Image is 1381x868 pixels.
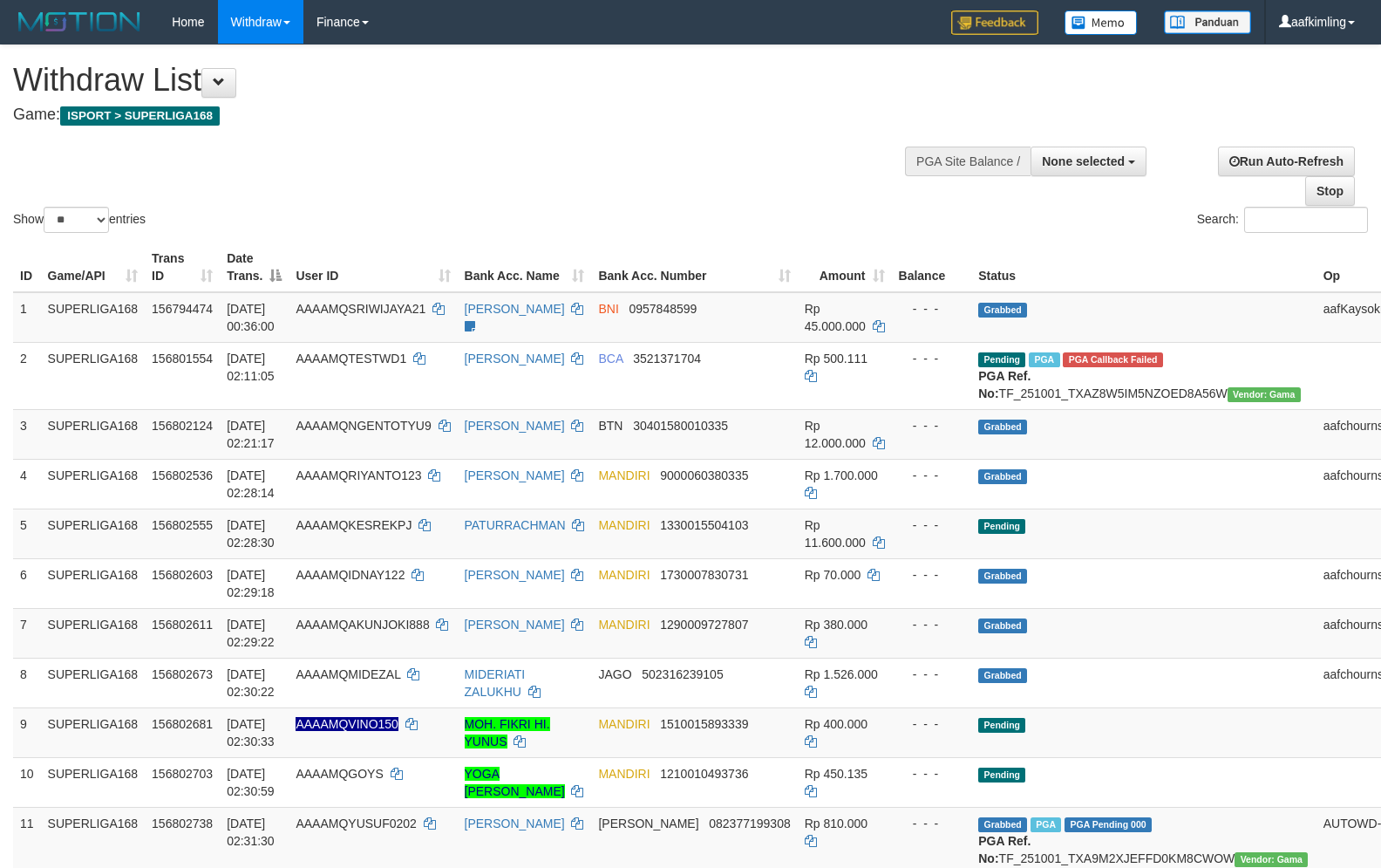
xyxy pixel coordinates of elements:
span: Copy 1730007830731 to clipboard [660,568,748,582]
a: MIDERIATI ZALUKHU [465,667,526,699]
h4: Game: [13,106,903,124]
span: None selected [1042,154,1125,168]
span: AAAAMQYUSUF0202 [296,817,417,830]
div: - - - [899,815,965,832]
div: - - - [899,300,965,318]
span: Copy 082377199308 to clipboard [709,817,790,830]
th: Bank Acc. Number: activate to sort column ascending [591,243,797,292]
span: 156802673 [152,667,213,681]
th: User ID: activate to sort column ascending [289,243,457,292]
span: 156794474 [152,302,213,316]
span: Copy 0957848599 to clipboard [629,302,697,316]
span: Copy 1210010493736 to clipboard [660,767,748,781]
span: Grabbed [978,420,1027,434]
span: PGA Pending [1065,817,1152,832]
td: 6 [13,558,41,608]
span: MANDIRI [598,518,650,532]
span: [DATE] 02:28:14 [227,468,275,500]
label: Search: [1197,207,1368,233]
span: Grabbed [978,817,1027,832]
span: Copy 1290009727807 to clipboard [660,618,748,632]
div: - - - [899,516,965,534]
span: [PERSON_NAME] [598,817,698,830]
td: 7 [13,608,41,658]
a: Run Auto-Refresh [1218,147,1355,176]
span: Rp 1.700.000 [805,468,878,482]
td: 10 [13,757,41,807]
a: [PERSON_NAME] [465,302,565,316]
span: Copy 1510015893339 to clipboard [660,717,748,731]
td: 1 [13,292,41,343]
b: PGA Ref. No: [978,834,1031,865]
td: SUPERLIGA168 [41,292,146,343]
span: Pending [978,352,1025,367]
td: SUPERLIGA168 [41,707,146,757]
span: [DATE] 00:36:00 [227,302,275,333]
span: [DATE] 02:30:33 [227,717,275,748]
span: AAAAMQMIDEZAL [296,667,400,681]
span: Marked by aafandaneth [1031,817,1061,832]
span: Rp 45.000.000 [805,302,866,333]
span: Rp 500.111 [805,352,867,366]
td: SUPERLIGA168 [41,658,146,707]
td: 8 [13,658,41,707]
span: Rp 400.000 [805,717,867,731]
th: ID [13,243,41,292]
h1: Withdraw List [13,63,903,98]
span: Vendor URL: https://trx31.1velocity.biz [1228,387,1301,402]
td: SUPERLIGA168 [41,459,146,509]
span: AAAAMQTESTWD1 [296,352,406,366]
button: None selected [1031,147,1146,176]
span: JAGO [598,667,631,681]
td: SUPERLIGA168 [41,608,146,658]
span: MANDIRI [598,468,650,482]
img: MOTION_logo.png [13,9,146,35]
span: [DATE] 02:28:30 [227,518,275,550]
span: 156802124 [152,419,213,433]
span: BCA [598,352,622,366]
span: AAAAMQRIYANTO123 [296,468,421,482]
span: PGA Error [1063,352,1162,367]
span: 156802681 [152,717,213,731]
span: Pending [978,519,1025,534]
span: Grabbed [978,619,1027,633]
th: Amount: activate to sort column ascending [798,243,892,292]
span: 156802603 [152,568,213,582]
div: - - - [899,566,965,584]
span: AAAAMQSRIWIJAYA21 [296,302,425,316]
a: [PERSON_NAME] [465,568,565,582]
th: Trans ID: activate to sort column ascending [145,243,220,292]
span: MANDIRI [598,767,650,781]
a: [PERSON_NAME] [465,419,565,433]
a: [PERSON_NAME] [465,468,565,482]
th: Status [971,243,1316,292]
span: Rp 810.000 [805,817,867,830]
td: 5 [13,509,41,558]
span: 156802738 [152,817,213,830]
span: Copy 1330015504103 to clipboard [660,518,748,532]
a: PATURRACHMAN [465,518,566,532]
a: [PERSON_NAME] [465,817,565,830]
span: AAAAMQKESREKPJ [296,518,412,532]
td: 3 [13,409,41,459]
img: Button%20Memo.svg [1065,10,1138,35]
span: Rp 1.526.000 [805,667,878,681]
span: [DATE] 02:21:17 [227,419,275,450]
span: MANDIRI [598,618,650,632]
span: Grabbed [978,569,1027,584]
span: Pending [978,768,1025,783]
span: 156801554 [152,352,213,366]
b: PGA Ref. No: [978,369,1031,400]
span: Rp 70.000 [805,568,861,582]
div: - - - [899,666,965,683]
span: [DATE] 02:29:22 [227,618,275,649]
span: MANDIRI [598,568,650,582]
td: 9 [13,707,41,757]
span: Vendor URL: https://trx31.1velocity.biz [1235,852,1308,867]
span: ISPORT > SUPERLIGA168 [60,106,220,126]
div: - - - [899,715,965,733]
span: [DATE] 02:31:30 [227,817,275,848]
img: Feedback.jpg [951,10,1038,35]
td: SUPERLIGA168 [41,342,146,409]
select: Showentries [44,207,109,233]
